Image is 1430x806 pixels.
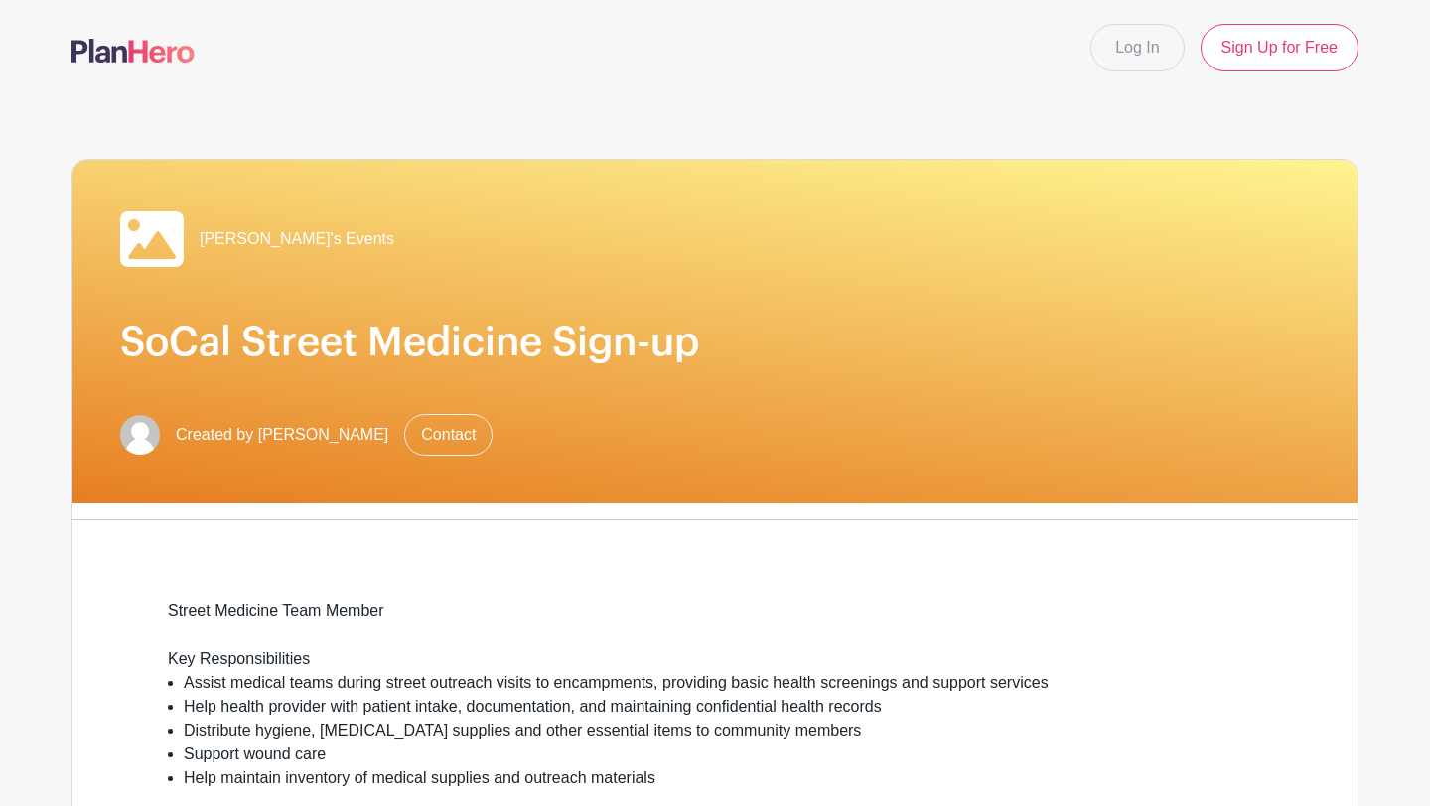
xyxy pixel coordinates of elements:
[120,415,160,455] img: default-ce2991bfa6775e67f084385cd625a349d9dcbb7a52a09fb2fda1e96e2d18dcdb.png
[71,39,195,63] img: logo-507f7623f17ff9eddc593b1ce0a138ce2505c220e1c5a4e2b4648c50719b7d32.svg
[168,647,1262,671] div: Key Responsibilities
[404,414,493,456] a: Contact
[184,671,1262,695] li: Assist medical teams during street outreach visits to encampments, providing basic health screeni...
[176,423,388,447] span: Created by [PERSON_NAME]
[1090,24,1184,71] a: Log In
[120,319,1310,366] h1: SoCal Street Medicine Sign-up
[184,742,1262,766] li: Support wound care
[168,600,1262,647] div: Street Medicine Team Member
[184,719,1262,742] li: Distribute hygiene, [MEDICAL_DATA] supplies and other essential items to community members
[184,766,1262,790] li: Help maintain inventory of medical supplies and outreach materials
[200,227,394,251] span: [PERSON_NAME]'s Events
[184,695,1262,719] li: Help health provider with patient intake, documentation, and maintaining confidential health records
[1201,24,1358,71] a: Sign Up for Free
